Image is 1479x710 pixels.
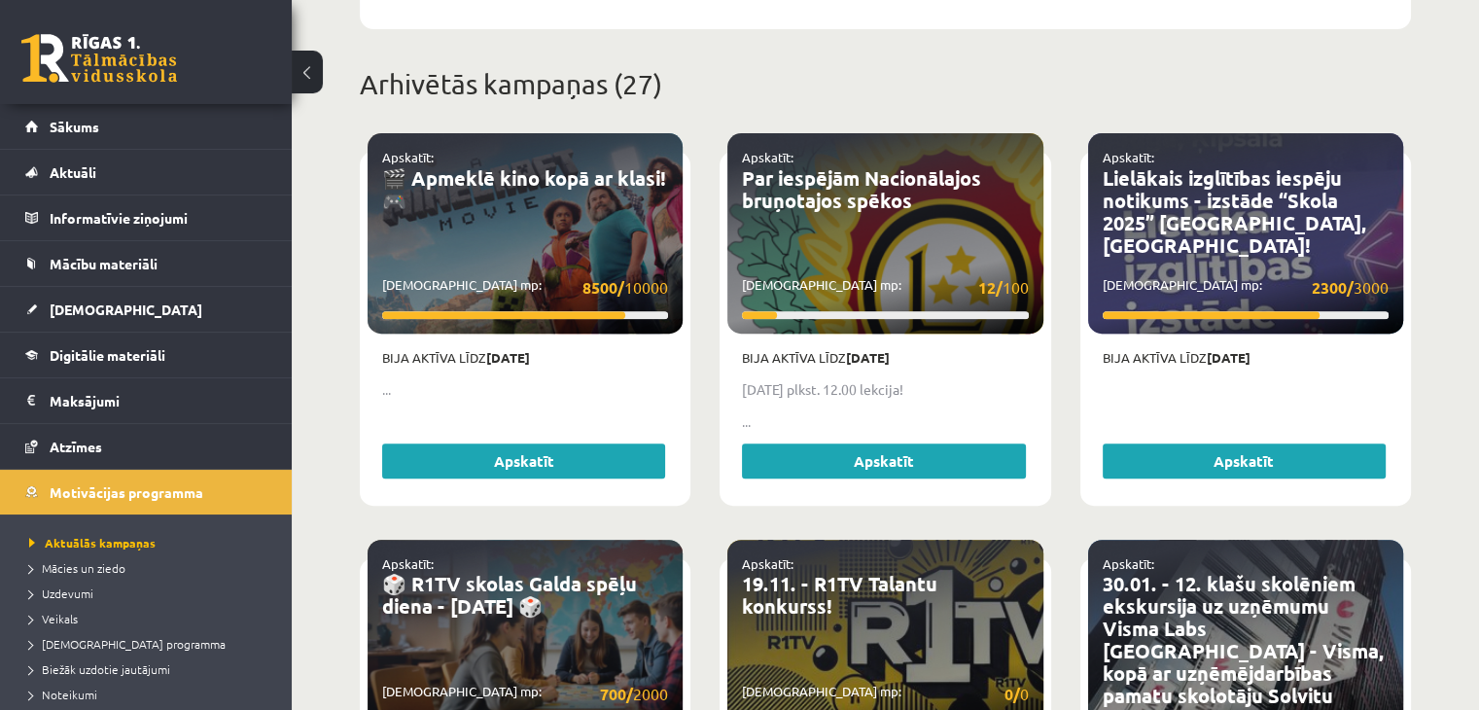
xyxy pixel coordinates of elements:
a: Atzīmes [25,424,267,469]
a: Digitālie materiāli [25,333,267,377]
a: Noteikumi [29,686,272,703]
strong: 0/ [1004,684,1020,704]
strong: [DATE] plkst. 12.00 lekcija! [742,380,903,398]
a: Apskatīt: [1103,555,1154,572]
a: [DEMOGRAPHIC_DATA] programma [29,635,272,653]
span: Sākums [50,118,99,135]
a: Apskatīt [742,444,1025,479]
a: Uzdevumi [29,585,272,602]
strong: 700/ [600,684,633,704]
a: Apskatīt: [382,149,434,165]
a: Apskatīt: [742,555,793,572]
a: Aktuālās kampaņas [29,534,272,551]
p: [DEMOGRAPHIC_DATA] mp: [742,275,1028,300]
span: Veikals [29,611,78,626]
strong: 8500/ [582,277,624,298]
span: Motivācijas programma [50,483,203,501]
strong: 12/ [978,277,1003,298]
a: Apskatīt [382,444,665,479]
strong: [DATE] [486,349,530,366]
p: Bija aktīva līdz [382,348,668,368]
legend: Maksājumi [50,378,267,423]
span: Mācies un ziedo [29,560,125,576]
a: Apskatīt: [742,149,793,165]
strong: 2300/ [1312,277,1354,298]
a: Mācību materiāli [25,241,267,286]
span: 10000 [582,275,668,300]
p: [DEMOGRAPHIC_DATA] mp: [382,682,668,706]
span: 100 [978,275,1029,300]
a: Rīgas 1. Tālmācības vidusskola [21,34,177,83]
p: ... [742,411,1028,432]
span: [DEMOGRAPHIC_DATA] programma [29,636,226,652]
p: Bija aktīva līdz [742,348,1028,368]
a: Lielākais izglītības iespēju notikums - izstāde “Skola 2025” [GEOGRAPHIC_DATA], [GEOGRAPHIC_DATA]! [1103,165,1366,258]
span: Aktuāli [50,163,96,181]
a: Apskatīt: [1103,149,1154,165]
a: Maksājumi [25,378,267,423]
span: Uzdevumi [29,586,93,601]
a: Biežāk uzdotie jautājumi [29,660,272,678]
span: Atzīmes [50,438,102,455]
a: 19.11. - R1TV Talantu konkurss! [742,571,937,619]
a: 🎬 Apmeklē kino kopā ar klasi! 🎮 [382,165,665,213]
p: [DEMOGRAPHIC_DATA] mp: [742,682,1028,706]
legend: Informatīvie ziņojumi [50,195,267,240]
a: Informatīvie ziņojumi [25,195,267,240]
a: Motivācijas programma [25,470,267,515]
p: Arhivētās kampaņas (27) [360,64,1411,105]
a: Apskatīt: [382,555,434,572]
a: [DEMOGRAPHIC_DATA] [25,287,267,332]
span: 3000 [1312,275,1389,300]
a: Apskatīt [1103,444,1386,479]
span: Biežāk uzdotie jautājumi [29,661,170,677]
span: 0 [1004,682,1029,706]
p: Bija aktīva līdz [1103,348,1389,368]
a: Par iespējām Nacionālajos bruņotajos spēkos [742,165,981,213]
span: Mācību materiāli [50,255,158,272]
span: Digitālie materiāli [50,346,165,364]
span: Aktuālās kampaņas [29,535,156,550]
a: Veikals [29,610,272,627]
a: Mācies un ziedo [29,559,272,577]
p: [DEMOGRAPHIC_DATA] mp: [382,275,668,300]
strong: [DATE] [1207,349,1250,366]
span: 2000 [600,682,668,706]
p: ... [382,379,668,400]
a: 🎲 R1TV skolas Galda spēļu diena - [DATE] 🎲 [382,571,637,619]
a: Aktuāli [25,150,267,195]
strong: [DATE] [846,349,890,366]
a: Sākums [25,104,267,149]
span: Noteikumi [29,687,97,702]
p: [DEMOGRAPHIC_DATA] mp: [1103,275,1389,300]
span: [DEMOGRAPHIC_DATA] [50,301,202,318]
